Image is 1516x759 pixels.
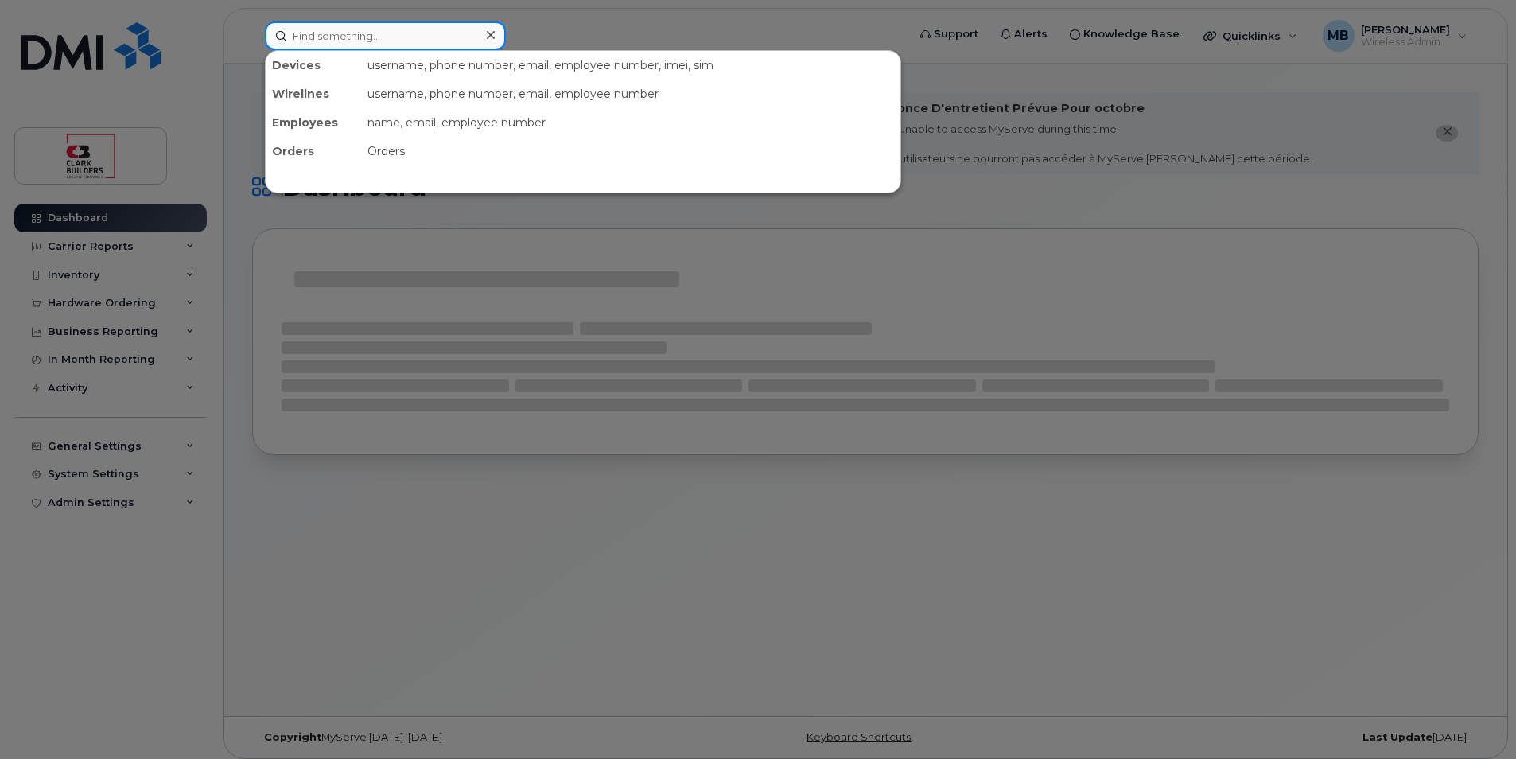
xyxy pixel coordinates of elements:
[361,51,900,80] div: username, phone number, email, employee number, imei, sim
[266,80,361,108] div: Wirelines
[361,137,900,165] div: Orders
[361,80,900,108] div: username, phone number, email, employee number
[266,51,361,80] div: Devices
[266,137,361,165] div: Orders
[361,108,900,137] div: name, email, employee number
[266,108,361,137] div: Employees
